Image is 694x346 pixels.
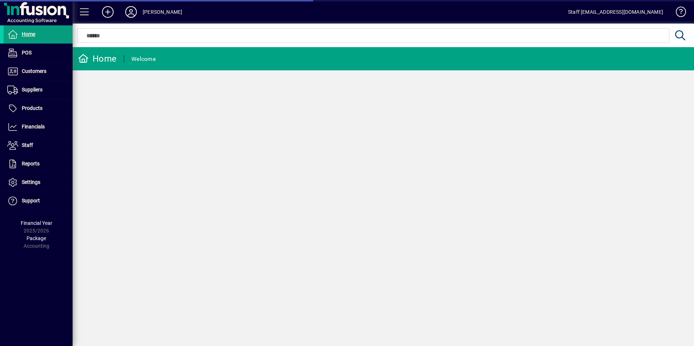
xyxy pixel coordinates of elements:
[4,192,73,210] a: Support
[22,161,40,166] span: Reports
[4,99,73,118] a: Products
[22,179,40,185] span: Settings
[4,44,73,62] a: POS
[22,87,42,92] span: Suppliers
[22,50,32,55] span: POS
[119,5,143,18] button: Profile
[21,220,52,226] span: Financial Year
[22,31,35,37] span: Home
[96,5,119,18] button: Add
[131,53,156,65] div: Welcome
[22,198,40,203] span: Support
[22,68,46,74] span: Customers
[4,81,73,99] a: Suppliers
[670,1,685,25] a: Knowledge Base
[26,235,46,241] span: Package
[22,105,42,111] span: Products
[568,6,663,18] div: Staff [EMAIL_ADDRESS][DOMAIN_NAME]
[78,53,117,65] div: Home
[4,62,73,81] a: Customers
[4,118,73,136] a: Financials
[4,155,73,173] a: Reports
[143,6,182,18] div: [PERSON_NAME]
[22,142,33,148] span: Staff
[4,173,73,191] a: Settings
[22,124,45,129] span: Financials
[4,136,73,155] a: Staff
